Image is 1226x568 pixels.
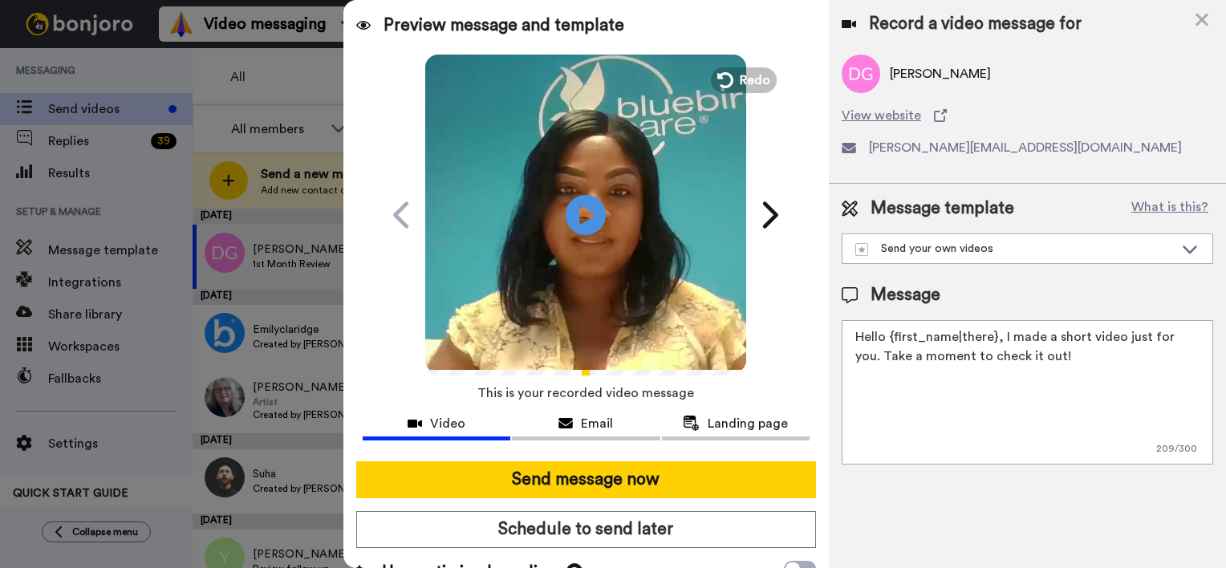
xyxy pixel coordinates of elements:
span: [PERSON_NAME][EMAIL_ADDRESS][DOMAIN_NAME] [869,138,1182,157]
a: View website [842,106,1213,125]
img: demo-template.svg [855,243,868,256]
button: What is this? [1127,197,1213,221]
span: Video [430,414,465,433]
button: Send message now [356,461,816,498]
span: Email [581,414,613,433]
span: Landing page [708,414,788,433]
span: Message [871,283,940,307]
button: Schedule to send later [356,511,816,548]
span: Message template [871,197,1014,221]
textarea: Hello {first_name|there}, I made a short video just for you. Take a moment to check it out! [842,320,1213,465]
div: Send your own videos [855,241,1174,257]
span: View website [842,106,921,125]
span: This is your recorded video message [477,375,694,411]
